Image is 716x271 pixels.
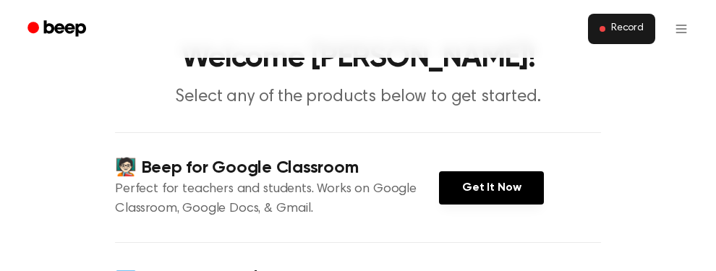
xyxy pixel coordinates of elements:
a: Beep [17,15,99,43]
p: Perfect for teachers and students. Works on Google Classroom, Google Docs, & Gmail. [115,180,439,219]
span: Record [611,22,644,35]
button: Record [588,14,655,44]
h4: 🧑🏻‍🏫 Beep for Google Classroom [115,156,439,180]
button: Open menu [664,12,699,46]
p: Select any of the products below to get started. [80,85,636,109]
a: Get It Now [439,171,544,205]
h1: Welcome [PERSON_NAME]! [17,43,699,74]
